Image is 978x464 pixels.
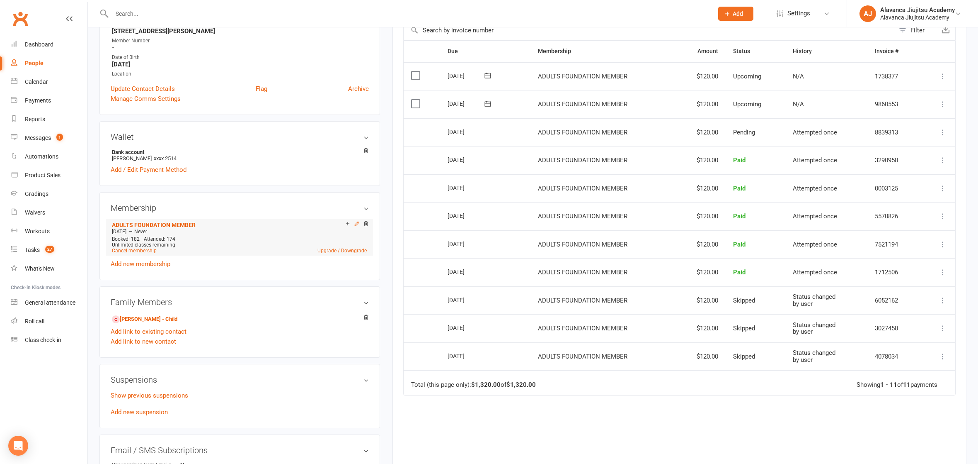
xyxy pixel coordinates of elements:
[867,118,921,147] td: 8839313
[112,242,175,248] span: Unlimited classes remaining
[256,84,267,94] a: Flag
[11,73,87,91] a: Calendar
[859,5,876,22] div: AJ
[154,155,177,161] span: xxxx 2514
[25,41,53,48] div: Dashboard
[112,61,369,68] strong: [DATE]
[733,269,746,276] span: Paid
[25,78,48,85] div: Calendar
[793,269,837,276] span: Attempted once
[867,62,921,90] td: 1738377
[867,258,921,286] td: 1712506
[787,4,810,23] span: Settings
[448,265,486,278] div: [DATE]
[733,297,755,304] span: Skipped
[112,315,177,324] a: [PERSON_NAME] - Child
[718,7,753,21] button: Add
[11,185,87,203] a: Gradings
[538,185,627,192] span: ADULTS FOUNDATION MEMBER
[11,331,87,349] a: Class kiosk mode
[11,91,87,110] a: Payments
[538,241,627,248] span: ADULTS FOUNDATION MEMBER
[733,100,761,108] span: Upcoming
[448,181,486,194] div: [DATE]
[733,241,746,248] span: Paid
[471,381,501,388] strong: $1,320.00
[675,286,726,315] td: $120.00
[11,241,87,259] a: Tasks 27
[448,321,486,334] div: [DATE]
[538,129,627,136] span: ADULTS FOUNDATION MEMBER
[675,41,726,62] th: Amount
[25,318,44,325] div: Roll call
[25,247,40,253] div: Tasks
[11,54,87,73] a: People
[733,129,755,136] span: Pending
[910,25,925,35] div: Filter
[733,73,761,80] span: Upcoming
[111,148,369,163] li: [PERSON_NAME]
[25,190,48,197] div: Gradings
[112,37,369,45] div: Member Number
[793,100,804,108] span: N/A
[867,90,921,118] td: 9860553
[880,6,955,14] div: Alavanca Jiujitsu Academy
[448,97,486,110] div: [DATE]
[675,90,726,118] td: $120.00
[11,222,87,241] a: Workouts
[112,54,369,61] div: Date of Birth
[867,146,921,174] td: 3290950
[25,97,51,104] div: Payments
[857,381,937,388] div: Showing of payments
[867,286,921,315] td: 6052162
[11,293,87,312] a: General attendance kiosk mode
[880,381,897,388] strong: 1 - 11
[538,156,627,164] span: ADULTS FOUNDATION MEMBER
[25,153,58,160] div: Automations
[733,353,755,360] span: Skipped
[10,8,31,29] a: Clubworx
[56,134,63,141] span: 1
[25,337,61,343] div: Class check-in
[903,381,910,388] strong: 11
[880,14,955,21] div: Alavanca Jiujitsu Academy
[111,408,168,416] a: Add new suspension
[538,269,627,276] span: ADULTS FOUNDATION MEMBER
[111,165,186,175] a: Add / Edit Payment Method
[11,35,87,54] a: Dashboard
[538,325,627,332] span: ADULTS FOUNDATION MEMBER
[538,297,627,304] span: ADULTS FOUNDATION MEMBER
[448,237,486,250] div: [DATE]
[25,228,50,234] div: Workouts
[793,293,835,308] span: Status changed by user
[733,212,746,220] span: Paid
[506,381,536,388] strong: $1,320.00
[25,265,55,272] div: What's New
[675,342,726,371] td: $120.00
[448,153,486,166] div: [DATE]
[675,258,726,286] td: $120.00
[895,20,936,40] button: Filter
[726,41,785,62] th: Status
[793,156,837,164] span: Attempted once
[25,60,44,66] div: People
[112,70,369,78] div: Location
[134,229,147,234] span: Never
[144,236,175,242] span: Attended: 174
[733,185,746,192] span: Paid
[11,166,87,185] a: Product Sales
[448,349,486,362] div: [DATE]
[793,349,835,364] span: Status changed by user
[793,185,837,192] span: Attempted once
[111,298,369,307] h3: Family Members
[448,209,486,222] div: [DATE]
[867,314,921,342] td: 3027450
[793,129,837,136] span: Attempted once
[111,94,181,104] a: Manage Comms Settings
[11,110,87,129] a: Reports
[675,174,726,203] td: $120.00
[111,132,369,142] h3: Wallet
[109,8,707,20] input: Search...
[112,149,365,155] strong: Bank account
[111,84,175,94] a: Update Contact Details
